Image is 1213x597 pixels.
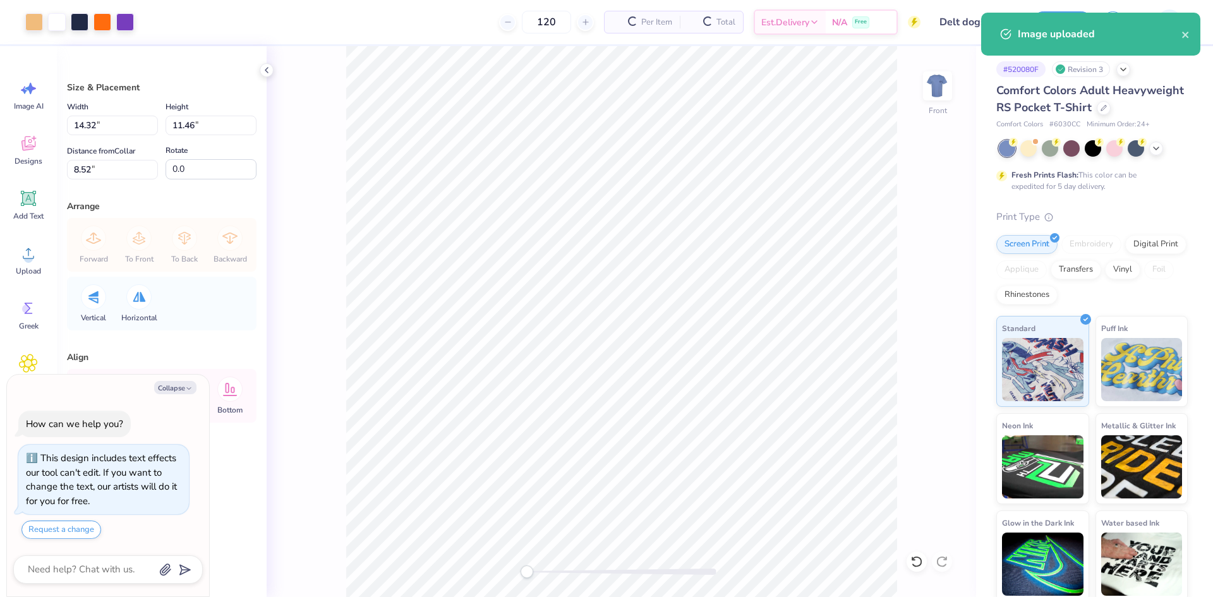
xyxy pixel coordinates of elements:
button: Collapse [154,381,196,394]
img: Front [925,73,950,99]
input: Untitled Design [930,9,1023,35]
img: Jairo Laqui [1157,9,1182,35]
div: Foil [1144,260,1174,279]
span: Horizontal [121,313,157,323]
label: Distance from Collar [67,143,135,159]
a: JL [1140,9,1188,35]
label: Width [67,99,88,114]
span: Add Text [13,211,44,221]
span: Bottom [217,405,243,415]
div: Digital Print [1125,235,1186,254]
span: Water based Ink [1101,516,1159,529]
span: Puff Ink [1101,322,1128,335]
input: – – [522,11,571,33]
span: Neon Ink [1002,419,1033,432]
div: How can we help you? [26,418,123,430]
div: Rhinestones [996,286,1058,305]
div: Align [67,351,256,364]
span: Vertical [81,313,106,323]
div: Embroidery [1061,235,1121,254]
img: Water based Ink [1101,533,1183,596]
span: Greek [19,321,39,331]
span: Glow in the Dark Ink [1002,516,1074,529]
span: Per Item [641,16,672,29]
div: Transfers [1051,260,1101,279]
div: Arrange [67,200,256,213]
span: Image AI [14,101,44,111]
strong: Fresh Prints Flash: [1011,170,1078,180]
span: Minimum Order: 24 + [1087,119,1150,130]
div: Image uploaded [1018,27,1181,42]
div: This design includes text effects our tool can't edit. If you want to change the text, our artist... [26,452,177,507]
span: Designs [15,156,42,166]
div: Revision 3 [1052,61,1110,77]
img: Metallic & Glitter Ink [1101,435,1183,498]
span: Comfort Colors Adult Heavyweight RS Pocket T-Shirt [996,83,1184,115]
span: Est. Delivery [761,16,809,29]
div: Vinyl [1105,260,1140,279]
div: Front [929,105,947,116]
img: Puff Ink [1101,338,1183,401]
span: N/A [832,16,847,29]
img: Standard [1002,338,1083,401]
span: # 6030CC [1049,119,1080,130]
span: Free [855,18,867,27]
img: Glow in the Dark Ink [1002,533,1083,596]
span: Upload [16,266,41,276]
label: Height [166,99,188,114]
div: Applique [996,260,1047,279]
div: Accessibility label [521,565,533,578]
div: Print Type [996,210,1188,224]
button: close [1181,27,1190,42]
label: Rotate [166,143,188,158]
div: # 520080F [996,61,1046,77]
span: Metallic & Glitter Ink [1101,419,1176,432]
div: Size & Placement [67,81,256,94]
div: Screen Print [996,235,1058,254]
span: Standard [1002,322,1035,335]
img: Neon Ink [1002,435,1083,498]
span: Comfort Colors [996,119,1043,130]
span: Total [716,16,735,29]
button: Request a change [21,521,101,539]
div: This color can be expedited for 5 day delivery. [1011,169,1167,192]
